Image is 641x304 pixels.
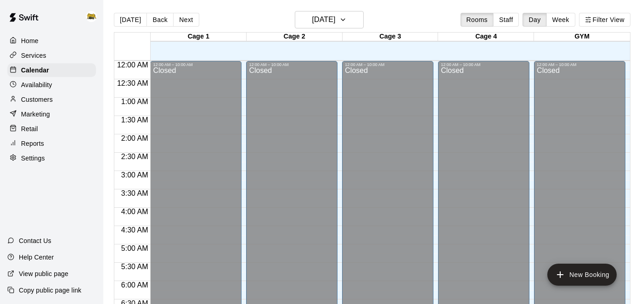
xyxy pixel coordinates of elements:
span: 1:30 AM [119,116,151,124]
button: [DATE] [295,11,364,28]
p: Copy public page link [19,286,81,295]
div: Cage 4 [438,33,534,41]
span: 5:00 AM [119,244,151,252]
a: Calendar [7,63,96,77]
div: 12:00 AM – 10:00 AM [249,62,335,67]
span: 12:00 AM [115,61,151,69]
a: Reports [7,137,96,150]
span: 3:00 AM [119,171,151,179]
p: View public page [19,269,68,278]
a: Customers [7,93,96,106]
button: Day [523,13,546,27]
a: Home [7,34,96,48]
div: 12:00 AM – 10:00 AM [441,62,527,67]
p: Home [21,36,39,45]
button: [DATE] [114,13,147,27]
p: Settings [21,154,45,163]
div: GYM [534,33,630,41]
p: Reports [21,139,44,148]
p: Availability [21,80,52,89]
h6: [DATE] [312,13,335,26]
div: Cage 1 [151,33,247,41]
span: 1:00 AM [119,98,151,105]
div: Cage 3 [343,33,439,41]
p: Services [21,51,46,60]
img: HITHOUSE ABBY [86,11,97,22]
span: 3:30 AM [119,189,151,197]
p: Calendar [21,66,49,75]
span: 12:30 AM [115,79,151,87]
div: Cage 2 [247,33,343,41]
span: 5:30 AM [119,263,151,271]
span: 4:30 AM [119,226,151,234]
p: Retail [21,124,38,133]
span: 2:30 AM [119,153,151,160]
a: Marketing [7,107,96,121]
span: 6:00 AM [119,281,151,289]
a: Settings [7,151,96,165]
button: add [547,264,617,286]
div: 12:00 AM – 10:00 AM [537,62,623,67]
span: 2:00 AM [119,134,151,142]
p: Marketing [21,110,50,119]
a: Services [7,49,96,62]
a: Availability [7,78,96,92]
div: 12:00 AM – 10:00 AM [345,62,431,67]
button: Back [146,13,174,27]
button: Filter View [579,13,630,27]
div: HITHOUSE ABBY [84,7,103,26]
button: Next [173,13,199,27]
p: Contact Us [19,236,51,245]
div: 12:00 AM – 10:00 AM [153,62,239,67]
p: Help Center [19,253,54,262]
p: Customers [21,95,53,104]
button: Staff [493,13,519,27]
button: Week [546,13,575,27]
a: Retail [7,122,96,136]
span: 4:00 AM [119,208,151,216]
button: Rooms [461,13,494,27]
